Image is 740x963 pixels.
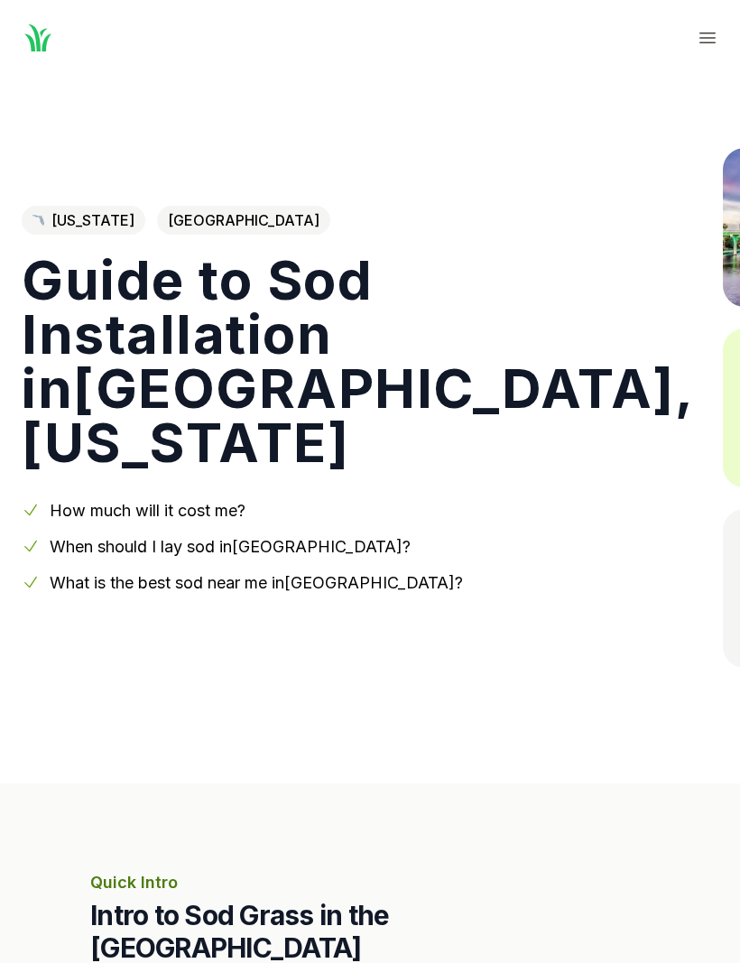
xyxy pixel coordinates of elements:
a: [US_STATE] [22,206,145,235]
span: [GEOGRAPHIC_DATA] [157,206,330,235]
a: When should I lay sod in[GEOGRAPHIC_DATA]? [50,537,411,556]
a: What is the best sod near me in[GEOGRAPHIC_DATA]? [50,573,463,592]
p: Quick Intro [90,870,650,895]
h1: Guide to Sod Installation in [GEOGRAPHIC_DATA] , [US_STATE] [22,253,694,469]
img: Florida state outline [32,215,44,227]
a: How much will it cost me? [50,501,245,520]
